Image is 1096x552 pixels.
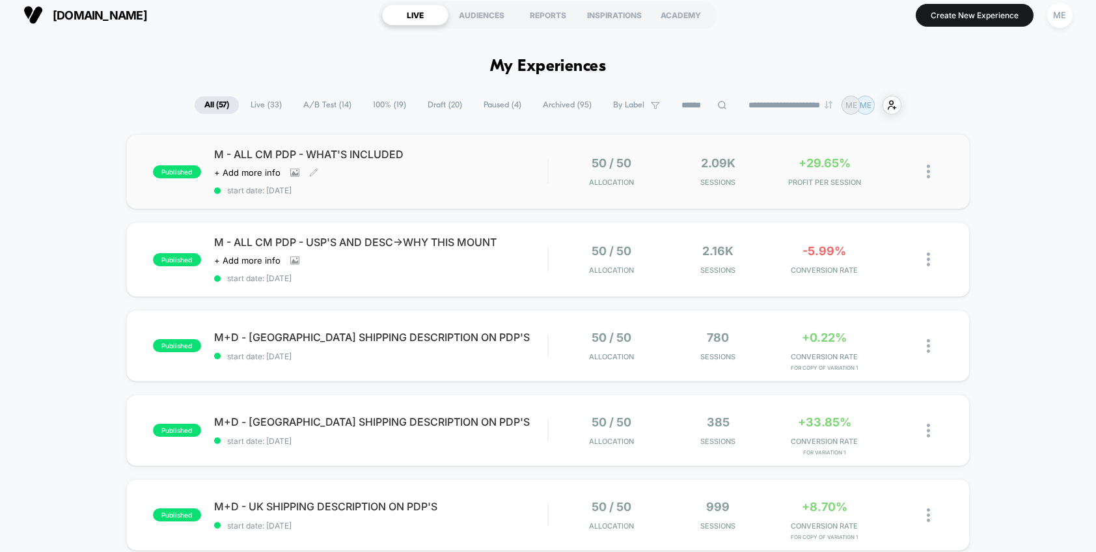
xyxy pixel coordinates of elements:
[774,534,875,540] span: for Copy of Variation 1
[515,5,581,25] div: REPORTS
[802,500,847,514] span: +8.70%
[153,339,201,352] span: published
[363,96,416,114] span: 100% ( 19 )
[589,352,634,361] span: Allocation
[592,244,631,258] span: 50 / 50
[668,437,768,446] span: Sessions
[774,521,875,531] span: CONVERSION RATE
[774,352,875,361] span: CONVERSION RATE
[707,415,730,429] span: 385
[592,156,631,170] span: 50 / 50
[774,437,875,446] span: CONVERSION RATE
[592,331,631,344] span: 50 / 50
[589,437,634,446] span: Allocation
[927,253,930,266] img: close
[153,424,201,437] span: published
[589,266,634,275] span: Allocation
[214,273,548,283] span: start date: [DATE]
[707,331,729,344] span: 780
[668,521,768,531] span: Sessions
[845,100,857,110] p: ME
[927,165,930,178] img: close
[23,5,43,25] img: Visually logo
[774,449,875,456] span: for Variation 1
[490,57,607,76] h1: My Experiences
[592,415,631,429] span: 50 / 50
[825,101,832,109] img: end
[214,415,548,428] span: M+D - [GEOGRAPHIC_DATA] SHIPPING DESCRIPTION ON PDP'S
[214,148,548,161] span: M - ALL CM PDP - WHAT'S INCLUDED
[214,521,548,531] span: start date: [DATE]
[153,508,201,521] span: published
[448,5,515,25] div: AUDIENCES
[589,178,634,187] span: Allocation
[214,255,281,266] span: + Add more info
[533,96,601,114] span: Archived ( 95 )
[927,508,930,522] img: close
[214,352,548,361] span: start date: [DATE]
[20,5,151,25] button: [DOMAIN_NAME]
[592,500,631,514] span: 50 / 50
[802,244,846,258] span: -5.99%
[1043,2,1076,29] button: ME
[774,365,875,371] span: for Copy of Variation 1
[241,96,292,114] span: Live ( 33 )
[214,331,548,344] span: M+D - [GEOGRAPHIC_DATA] SHIPPING DESCRIPTION ON PDP'S
[860,100,871,110] p: ME
[613,100,644,110] span: By Label
[195,96,239,114] span: All ( 57 )
[53,8,147,22] span: [DOMAIN_NAME]
[153,165,201,178] span: published
[927,339,930,353] img: close
[153,253,201,266] span: published
[701,156,735,170] span: 2.09k
[774,266,875,275] span: CONVERSION RATE
[581,5,648,25] div: INSPIRATIONS
[798,415,851,429] span: +33.85%
[668,266,768,275] span: Sessions
[294,96,361,114] span: A/B Test ( 14 )
[802,331,847,344] span: +0.22%
[418,96,472,114] span: Draft ( 20 )
[916,4,1034,27] button: Create New Experience
[774,178,875,187] span: PROFIT PER SESSION
[214,167,281,178] span: + Add more info
[382,5,448,25] div: LIVE
[474,96,531,114] span: Paused ( 4 )
[648,5,714,25] div: ACADEMY
[214,236,548,249] span: M - ALL CM PDP - USP'S AND DESC->WHY THIS MOUNT
[668,178,768,187] span: Sessions
[589,521,634,531] span: Allocation
[799,156,851,170] span: +29.65%
[214,500,548,513] span: M+D - UK SHIPPING DESCRIPTION ON PDP'S
[706,500,730,514] span: 999
[214,436,548,446] span: start date: [DATE]
[702,244,733,258] span: 2.16k
[927,424,930,437] img: close
[214,186,548,195] span: start date: [DATE]
[1047,3,1073,28] div: ME
[668,352,768,361] span: Sessions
